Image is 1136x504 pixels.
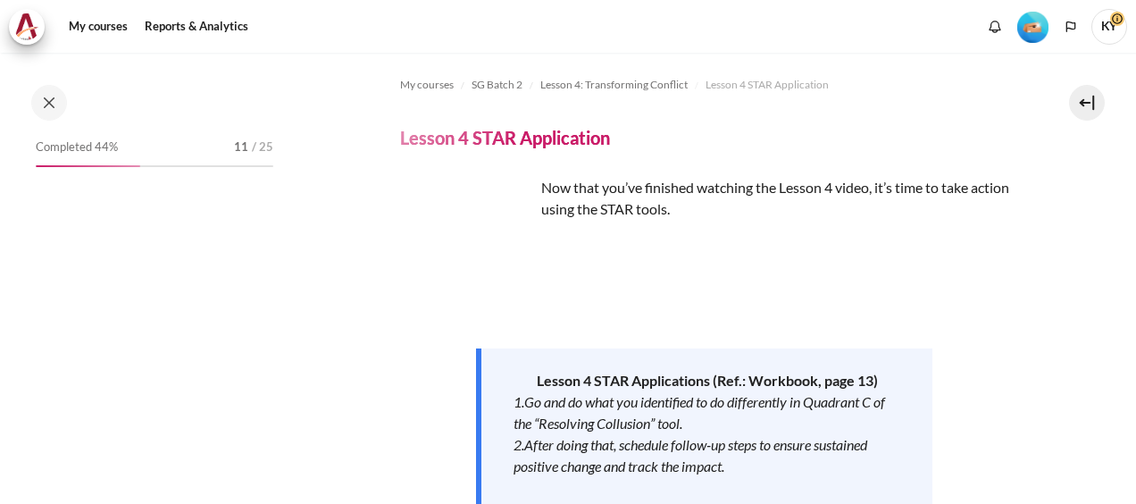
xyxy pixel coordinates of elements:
[234,139,248,156] span: 11
[14,13,39,40] img: Architeck
[400,126,610,149] h4: Lesson 4 STAR Application
[981,13,1008,40] div: Show notification window with no new notifications
[36,139,118,156] span: Completed 44%
[472,77,522,93] span: SG Batch 2
[252,139,273,156] span: / 25
[540,77,688,93] span: Lesson 4: Transforming Conflict
[1017,12,1048,43] img: Level #2
[1017,10,1048,43] div: Level #2
[400,77,454,93] span: My courses
[541,179,1009,217] span: Now that you’ve finished watching the Lesson 4 video, it’s time to take action using the STAR tools.
[400,71,1009,99] nav: Navigation bar
[537,372,878,389] strong: Lesson 4 STAR Applications (Ref.: Workbook, page 13)
[1057,13,1084,40] button: Languages
[1091,9,1127,45] a: User menu
[706,77,829,93] span: Lesson 4 STAR Application
[138,9,255,45] a: Reports & Analytics
[63,9,134,45] a: My courses
[540,74,688,96] a: Lesson 4: Transforming Conflict
[1091,9,1127,45] span: KY
[706,74,829,96] a: Lesson 4 STAR Application
[1010,10,1056,43] a: Level #2
[514,436,867,475] em: 2.After doing that, schedule follow-up steps to ensure sustained positive change and track the im...
[400,74,454,96] a: My courses
[472,74,522,96] a: SG Batch 2
[36,165,140,167] div: 44%
[514,393,885,432] em: 1.Go and do what you identified to do differently in Quadrant C of the “Resolving Collusion” tool.
[400,177,534,311] img: trfyu
[9,9,54,45] a: Architeck Architeck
